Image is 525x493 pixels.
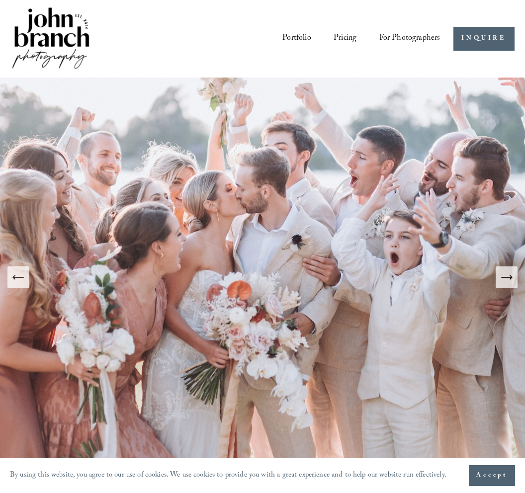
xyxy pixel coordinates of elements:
[379,30,440,48] a: folder dropdown
[379,31,440,47] span: For Photographers
[282,30,311,48] a: Portfolio
[10,468,446,483] p: By using this website, you agree to our use of cookies. We use cookies to provide you with a grea...
[7,266,29,288] button: Previous Slide
[453,27,515,51] a: INQUIRE
[10,5,91,73] img: John Branch IV Photography
[469,465,515,486] button: Accept
[496,266,518,288] button: Next Slide
[334,30,356,48] a: Pricing
[476,471,508,481] span: Accept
